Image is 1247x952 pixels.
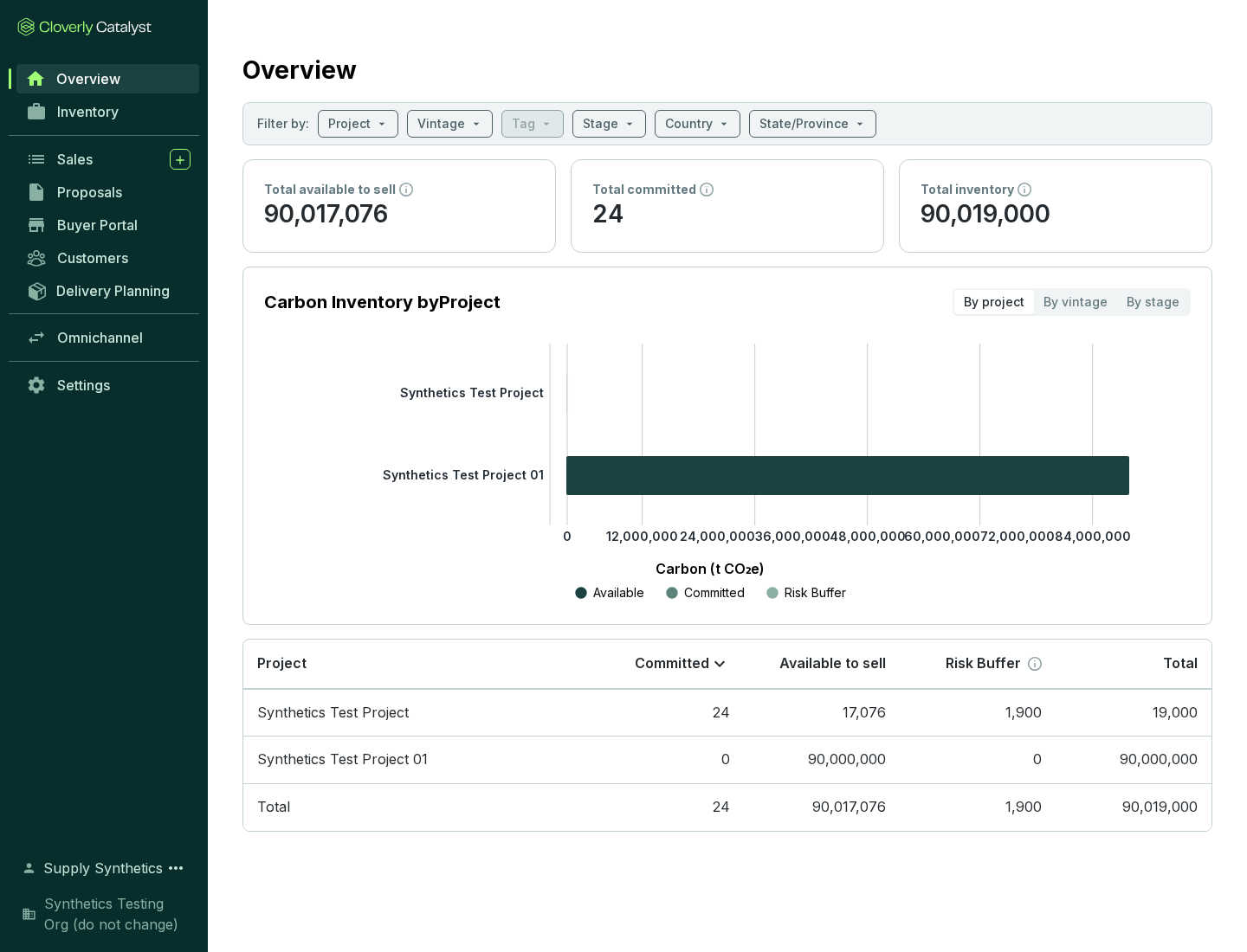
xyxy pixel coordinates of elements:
a: Proposals [17,177,199,207]
td: 1,900 [900,689,1056,737]
div: segmented control [953,288,1191,316]
p: Total committed [592,181,696,198]
td: 24 [588,689,744,737]
span: Settings [57,376,110,394]
p: Committed [684,584,745,601]
td: 24 [588,783,744,831]
span: Omnichannel [57,329,143,346]
td: Total [243,783,588,831]
td: 0 [900,736,1056,783]
tspan: 36,000,000 [755,529,830,544]
p: Total available to sell [264,181,396,198]
a: Inventory [17,97,199,126]
a: Sales [17,145,199,174]
span: Synthetics Testing Org (do not change) [44,893,191,935]
tspan: Synthetics Test Project 01 [383,467,544,482]
p: 90,019,000 [921,198,1191,231]
a: Buyer Portal [17,210,199,240]
a: Delivery Planning [17,276,199,305]
span: Proposals [57,183,122,201]
p: Risk Buffer [785,584,846,601]
p: Risk Buffer [946,654,1021,673]
a: Omnichannel [17,323,199,352]
p: Available [593,584,644,601]
a: Overview [16,64,199,93]
td: 90,019,000 [1056,783,1211,831]
td: 0 [588,736,744,783]
td: Synthetics Test Project [243,689,588,737]
tspan: 0 [563,529,572,544]
span: Delivery Planning [56,282,170,299]
span: Inventory [57,103,119,120]
tspan: 60,000,000 [904,529,980,544]
td: Synthetics Test Project 01 [243,736,588,783]
p: Carbon (t CO₂e) [290,558,1130,579]
span: Supply Synthetics [43,858,163,878]
td: 17,076 [744,689,900,737]
a: Customers [17,243,199,273]
th: Project [243,640,588,689]
span: Overview [56,70,120,87]
span: Sales [57,151,93,168]
tspan: 84,000,000 [1055,529,1131,544]
th: Total [1056,640,1211,689]
div: By stage [1117,290,1189,314]
td: 1,900 [900,783,1056,831]
p: 24 [592,198,863,231]
p: Filter by: [257,115,309,132]
tspan: 12,000,000 [606,529,678,544]
div: By vintage [1034,290,1117,314]
td: 19,000 [1056,689,1211,737]
tspan: 24,000,000 [680,529,755,544]
p: 90,017,076 [264,198,534,231]
th: Available to sell [744,640,900,689]
tspan: 72,000,000 [980,529,1055,544]
span: Buyer Portal [57,216,138,234]
span: Customers [57,249,128,267]
p: Tag [512,115,535,132]
p: Committed [635,654,709,673]
td: 90,000,000 [744,736,900,783]
p: Total inventory [921,181,1014,198]
div: By project [954,290,1034,314]
td: 90,017,076 [744,783,900,831]
h2: Overview [242,52,357,88]
tspan: 48,000,000 [830,529,906,544]
td: 90,000,000 [1056,736,1211,783]
p: Carbon Inventory by Project [264,290,501,314]
a: Settings [17,370,199,400]
tspan: Synthetics Test Project [400,385,544,400]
